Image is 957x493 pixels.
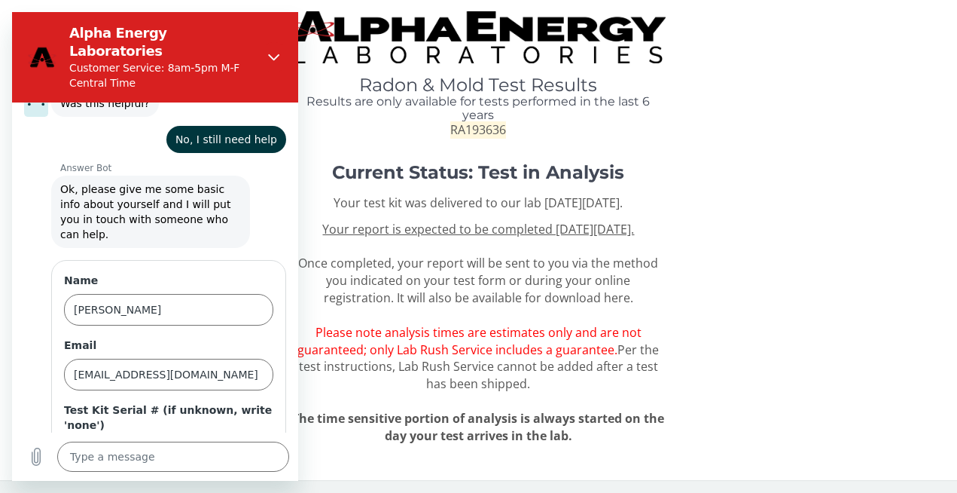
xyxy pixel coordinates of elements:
span: No, I still need help [163,121,265,133]
h4: Results are only available for tests performed in the last 6 years [291,95,665,121]
label: Test Kit Serial # (if unknown, write 'none') [52,390,261,421]
h1: Radon & Mold Test Results [291,75,665,95]
span: The time sensitive portion of analysis is always started on the day your test arrives in the lab. [292,410,664,444]
span: RA193636 [450,121,506,138]
p: Customer Service: 8am-5pm M-F Central Time [57,48,241,78]
p: Your test kit was delivered to our lab [DATE][DATE]. [291,194,665,212]
p: Answer Bot [48,150,286,162]
h2: Alpha Energy Laboratories [57,12,241,48]
label: Name [52,261,261,276]
label: Email [52,326,261,341]
span: Was this helpful? [48,85,138,97]
u: Your report is expected to be completed [DATE][DATE]. [322,221,634,237]
button: Close [247,30,277,60]
span: Please note analysis times are estimates only and are not guaranteed; only Lab Rush Service inclu... [297,324,642,358]
iframe: To enrich screen reader interactions, please activate Accessibility in Grammarly extension settings [12,12,298,481]
button: Upload file [9,430,39,460]
span: Per the test instructions, Lab Rush Service cannot be added after a test has been shipped. [299,341,660,393]
img: TightCrop.jpg [291,11,665,63]
span: Once completed, your report will be sent to you via the method you indicated on your test form or... [297,221,659,393]
span: Ok, please give me some basic info about yourself and I will put you in touch with someone who ca... [48,171,222,228]
strong: Current Status: Test in Analysis [332,161,624,183]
